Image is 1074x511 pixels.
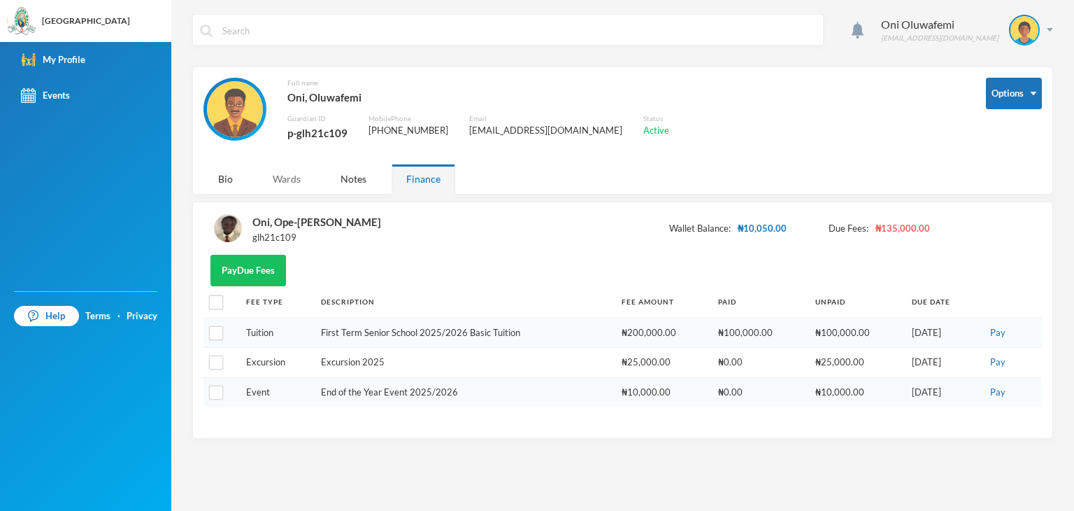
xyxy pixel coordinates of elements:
[711,348,808,378] td: ₦0.00
[986,78,1042,109] button: Options
[14,306,79,327] a: Help
[252,213,381,231] div: Oni, Ope-[PERSON_NAME]
[615,348,711,378] td: ₦25,000.00
[711,377,808,407] td: ₦0.00
[986,385,1010,400] button: Pay
[711,286,808,318] th: Paid
[905,318,979,348] td: [DATE]
[221,15,816,46] input: Search
[738,222,787,236] span: ₦10,050.00
[986,325,1010,341] button: Pay
[829,222,868,236] span: Due Fees:
[287,124,348,142] div: p-glh21c109
[42,15,130,27] div: [GEOGRAPHIC_DATA]
[239,348,314,378] td: Excursion
[875,222,930,236] span: ₦135,000.00
[905,286,979,318] th: Due Date
[314,377,615,407] td: End of the Year Event 2025/2026
[21,52,85,67] div: My Profile
[808,348,905,378] td: ₦25,000.00
[210,255,286,286] button: PayDue Fees
[239,318,314,348] td: Tuition
[643,124,669,138] div: Active
[881,33,998,43] div: [EMAIL_ADDRESS][DOMAIN_NAME]
[21,88,70,103] div: Events
[986,355,1010,370] button: Pay
[392,164,455,194] div: Finance
[711,318,808,348] td: ₦100,000.00
[469,113,622,124] div: Email
[368,113,448,124] div: Mobile Phone
[239,377,314,407] td: Event
[808,318,905,348] td: ₦100,000.00
[214,214,242,242] img: STUDENT
[287,78,669,88] div: Full name
[615,377,711,407] td: ₦10,000.00
[808,377,905,407] td: ₦10,000.00
[314,286,615,318] th: Description
[615,286,711,318] th: Fee Amount
[669,222,731,236] span: Wallet Balance:
[881,16,998,33] div: Oni Oluwafemi
[258,164,315,194] div: Wards
[1010,16,1038,44] img: STUDENT
[314,318,615,348] td: First Term Senior School 2025/2026 Basic Tuition
[905,377,979,407] td: [DATE]
[287,113,348,124] div: Guardian ID
[615,318,711,348] td: ₦200,000.00
[905,348,979,378] td: [DATE]
[239,286,314,318] th: Fee Type
[287,88,669,106] div: Oni, Oluwafemi
[85,309,110,323] a: Terms
[207,81,263,137] img: GUARDIAN
[203,164,248,194] div: Bio
[643,113,669,124] div: Status
[8,8,36,36] img: logo
[808,286,905,318] th: Unpaid
[314,348,615,378] td: Excursion 2025
[200,24,213,37] img: search
[469,124,622,138] div: [EMAIL_ADDRESS][DOMAIN_NAME]
[127,309,157,323] a: Privacy
[117,309,120,323] div: ·
[326,164,381,194] div: Notes
[368,124,448,138] div: [PHONE_NUMBER]
[252,231,381,245] div: glh21c109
